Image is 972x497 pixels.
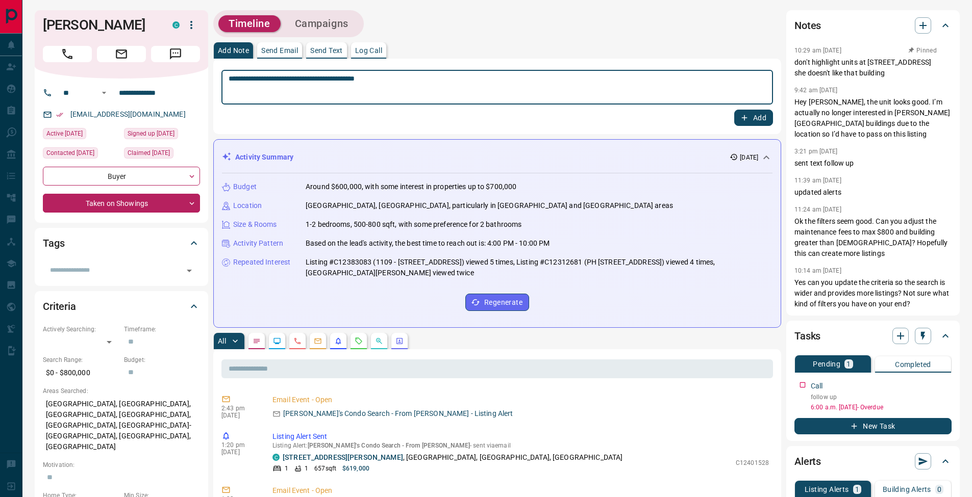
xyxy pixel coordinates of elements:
[151,46,200,62] span: Message
[794,148,838,155] p: 3:21 pm [DATE]
[273,337,281,345] svg: Lead Browsing Activity
[334,337,342,345] svg: Listing Alerts
[272,442,769,449] p: Listing Alert : - sent via email
[128,148,170,158] span: Claimed [DATE]
[883,486,931,493] p: Building Alerts
[233,257,290,268] p: Repeated Interest
[355,47,382,54] p: Log Call
[305,464,308,473] p: 1
[218,337,226,345] p: All
[813,360,840,368] p: Pending
[272,454,280,461] div: condos.ca
[895,361,931,368] p: Completed
[43,294,200,319] div: Criteria
[794,453,821,469] h2: Alerts
[794,177,841,184] p: 11:39 am [DATE]
[233,181,257,192] p: Budget
[794,17,821,34] h2: Notes
[221,405,257,412] p: 2:43 pm
[314,337,322,345] svg: Emails
[285,464,288,473] p: 1
[218,15,281,32] button: Timeline
[794,158,952,169] p: sent text follow up
[233,200,262,211] p: Location
[846,360,851,368] p: 1
[43,46,92,62] span: Call
[283,453,403,461] a: [STREET_ADDRESS][PERSON_NAME]
[794,267,841,274] p: 10:14 am [DATE]
[46,148,94,158] span: Contacted [DATE]
[43,231,200,255] div: Tags
[46,128,83,139] span: Active [DATE]
[306,257,772,278] p: Listing #C12383083 (1109 - [STREET_ADDRESS]) viewed 5 times, Listing #C12312681 (PH [STREET_ADDRE...
[222,148,772,167] div: Activity Summary[DATE]
[736,458,769,467] p: C12401528
[283,452,622,463] p: , [GEOGRAPHIC_DATA], [GEOGRAPHIC_DATA], [GEOGRAPHIC_DATA]
[794,277,952,309] p: Yes can you update the criteria so the search is wider and provides more listings? Not sure what ...
[124,147,200,162] div: Sun Jan 29 2023
[43,167,200,186] div: Buyer
[794,87,838,94] p: 9:42 am [DATE]
[43,460,200,469] p: Motivation:
[43,298,76,315] h2: Criteria
[56,111,63,118] svg: Email Verified
[293,337,302,345] svg: Calls
[375,337,383,345] svg: Opportunities
[43,364,119,381] p: $0 - $800,000
[811,403,952,412] p: 6:00 a.m. [DATE] - Overdue
[306,200,673,211] p: [GEOGRAPHIC_DATA], [GEOGRAPHIC_DATA], particularly in [GEOGRAPHIC_DATA] and [GEOGRAPHIC_DATA] areas
[43,396,200,455] p: [GEOGRAPHIC_DATA], [GEOGRAPHIC_DATA], [GEOGRAPHIC_DATA], [GEOGRAPHIC_DATA], [GEOGRAPHIC_DATA], [G...
[124,128,200,142] div: Sun Jan 29 2023
[794,216,952,259] p: Ok the filters seem good. Can you adjust the maintenance fees to max $800 and building greater th...
[908,46,937,55] button: Pinned
[805,486,849,493] p: Listing Alerts
[253,337,261,345] svg: Notes
[43,235,64,251] h2: Tags
[43,325,119,334] p: Actively Searching:
[355,337,363,345] svg: Requests
[70,110,186,118] a: [EMAIL_ADDRESS][DOMAIN_NAME]
[937,486,941,493] p: 0
[794,13,952,38] div: Notes
[97,46,146,62] span: Email
[794,57,952,79] p: don't highlight units at [STREET_ADDRESS] she doesn't like that building
[172,21,180,29] div: condos.ca
[182,264,196,278] button: Open
[794,418,952,434] button: New Task
[794,206,841,213] p: 11:24 am [DATE]
[43,128,119,142] div: Thu Sep 11 2025
[306,238,550,249] p: Based on the lead's activity, the best time to reach out is: 4:00 PM - 10:00 PM
[221,449,257,456] p: [DATE]
[221,441,257,449] p: 1:20 pm
[43,17,157,33] h1: [PERSON_NAME]
[261,47,298,54] p: Send Email
[395,337,404,345] svg: Agent Actions
[734,110,773,126] button: Add
[43,386,200,396] p: Areas Searched:
[285,15,359,32] button: Campaigns
[272,485,769,496] p: Email Event - Open
[233,219,277,230] p: Size & Rooms
[794,47,841,54] p: 10:29 am [DATE]
[794,97,952,140] p: Hey [PERSON_NAME], the unit looks good. I’m actually no longer interested in [PERSON_NAME][GEOGRA...
[218,47,249,54] p: Add Note
[794,449,952,474] div: Alerts
[233,238,283,249] p: Activity Pattern
[855,486,859,493] p: 1
[43,355,119,364] p: Search Range:
[342,464,369,473] p: $619,000
[811,393,952,402] p: follow up
[272,395,769,405] p: Email Event - Open
[128,128,175,139] span: Signed up [DATE]
[794,324,952,348] div: Tasks
[98,87,110,99] button: Open
[221,412,257,419] p: [DATE]
[740,153,758,162] p: [DATE]
[794,187,952,198] p: updated alerts
[794,328,820,344] h2: Tasks
[306,219,521,230] p: 1-2 bedrooms, 500-800 sqft, with some preference for 2 bathrooms
[124,325,200,334] p: Timeframe:
[314,464,336,473] p: 657 sqft
[272,431,769,442] p: Listing Alert Sent
[811,381,823,391] p: Call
